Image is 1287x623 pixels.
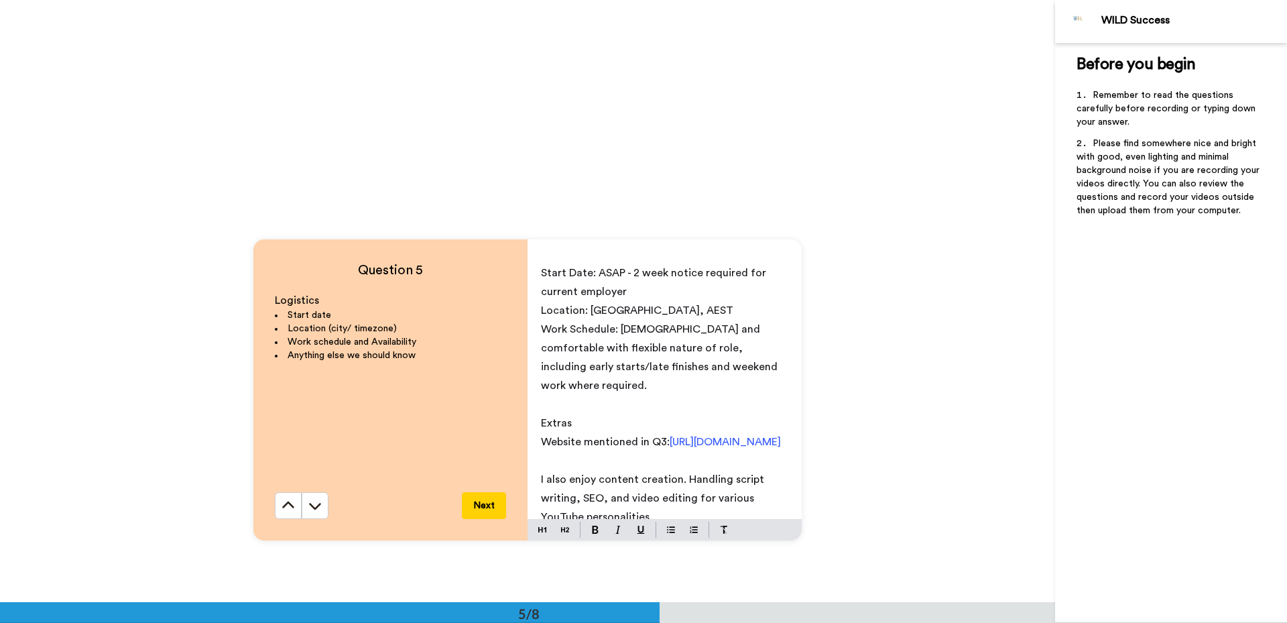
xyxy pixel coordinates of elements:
img: clear-format.svg [720,526,728,534]
span: Start date [288,310,331,320]
img: bold-mark.svg [592,526,599,534]
span: Work Schedule: [DEMOGRAPHIC_DATA] and comfortable with flexible nature of role, including early s... [541,324,780,391]
img: heading-one-block.svg [538,524,546,535]
h4: Question 5 [275,261,506,280]
span: Remember to read the questions carefully before recording or typing down your answer. [1077,91,1258,127]
img: numbered-block.svg [690,524,698,535]
span: Location (city/ timezone) [288,324,397,333]
img: italic-mark.svg [615,526,621,534]
div: 5/8 [497,604,561,623]
span: Please find somewhere nice and bright with good, even lighting and minimal background noise if yo... [1077,139,1262,215]
span: I also enjoy content creation. Handling script writing, SEO, and video editing for various YouTub... [541,474,767,522]
img: underline-mark.svg [637,526,645,534]
img: Profile Image [1062,5,1095,38]
span: Anything else we should know [288,351,416,360]
span: Logistics [275,295,319,306]
img: heading-two-block.svg [561,524,569,535]
img: bulleted-block.svg [667,524,675,535]
button: Next [462,492,506,519]
span: Extras [541,418,572,429]
span: Website mentioned in Q3: [541,437,670,447]
span: Location: [GEOGRAPHIC_DATA], AEST [541,305,733,316]
span: Work schedule and Availability [288,337,416,347]
span: Before you begin [1077,56,1195,72]
a: [URL][DOMAIN_NAME] [670,437,781,447]
div: WILD Success [1101,14,1286,27]
span: Start Date: ASAP - 2 week notice required for current employer [541,268,769,297]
